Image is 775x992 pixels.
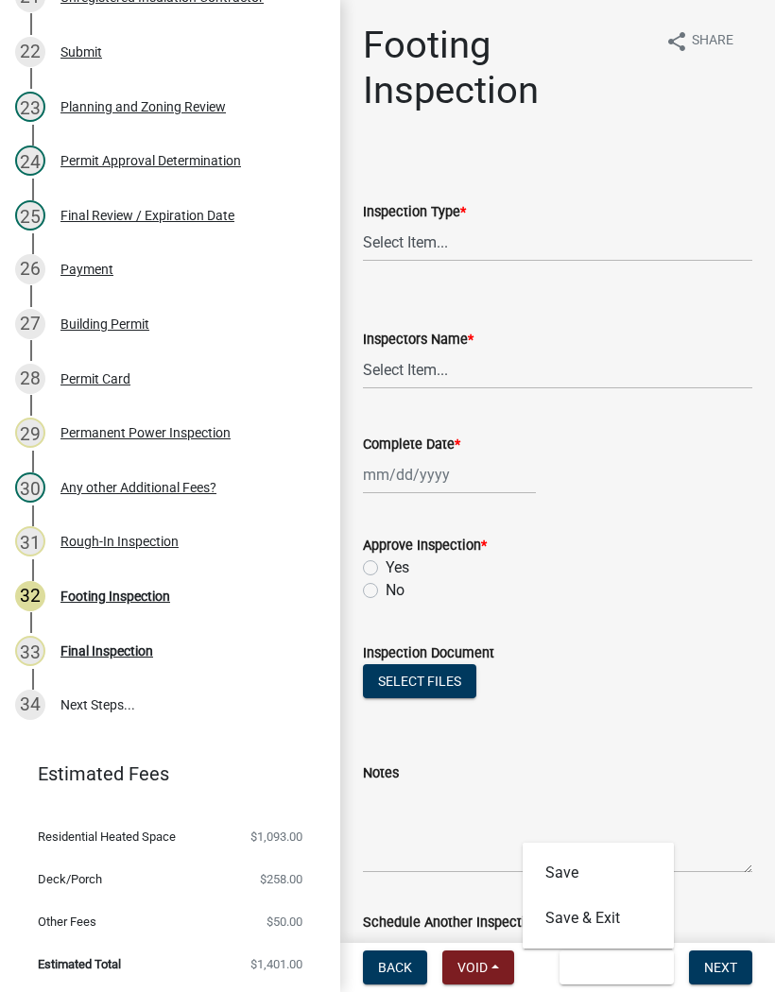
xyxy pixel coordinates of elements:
[378,960,412,975] span: Back
[704,960,737,975] span: Next
[60,372,130,385] div: Permit Card
[60,263,113,276] div: Payment
[15,636,45,666] div: 33
[560,950,674,984] button: Save & Exit
[523,843,674,949] div: Save & Exit
[15,472,45,503] div: 30
[363,647,494,660] label: Inspection Document
[363,334,474,347] label: Inspectors Name
[523,850,674,896] button: Save
[15,418,45,448] div: 29
[260,873,302,885] span: $258.00
[363,539,487,553] label: Approve Inspection
[363,767,399,780] label: Notes
[650,23,749,60] button: shareShare
[386,556,409,579] label: Yes
[575,960,647,975] span: Save & Exit
[60,209,234,222] div: Final Review / Expiration Date
[15,755,310,793] a: Estimated Fees
[60,644,153,658] div: Final Inspection
[692,30,733,53] span: Share
[363,206,466,219] label: Inspection Type
[38,915,96,928] span: Other Fees
[386,933,409,956] label: Yes
[250,830,302,843] span: $1,093.00
[442,950,514,984] button: Void
[15,254,45,284] div: 26
[60,154,241,167] div: Permit Approval Determination
[60,45,102,59] div: Submit
[60,535,179,548] div: Rough-In Inspection
[38,873,102,885] span: Deck/Porch
[363,455,536,494] input: mm/dd/yyyy
[60,481,216,494] div: Any other Additional Fees?
[60,426,231,439] div: Permanent Power Inspection
[665,30,688,53] i: share
[250,958,302,970] span: $1,401.00
[363,664,476,698] button: Select files
[363,950,427,984] button: Back
[363,438,460,452] label: Complete Date
[363,916,626,930] label: Schedule Another Inspection of this type?
[457,960,488,975] span: Void
[15,526,45,556] div: 31
[38,830,176,843] span: Residential Heated Space
[267,915,302,928] span: $50.00
[15,92,45,122] div: 23
[15,145,45,176] div: 24
[386,579,405,602] label: No
[15,581,45,611] div: 32
[60,590,170,603] div: Footing Inspection
[523,896,674,941] button: Save & Exit
[15,309,45,339] div: 27
[15,364,45,394] div: 28
[689,950,752,984] button: Next
[38,958,121,970] span: Estimated Total
[15,200,45,231] div: 25
[60,100,226,113] div: Planning and Zoning Review
[60,317,149,331] div: Building Permit
[15,37,45,67] div: 22
[15,690,45,720] div: 34
[363,23,650,113] h1: Footing Inspection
